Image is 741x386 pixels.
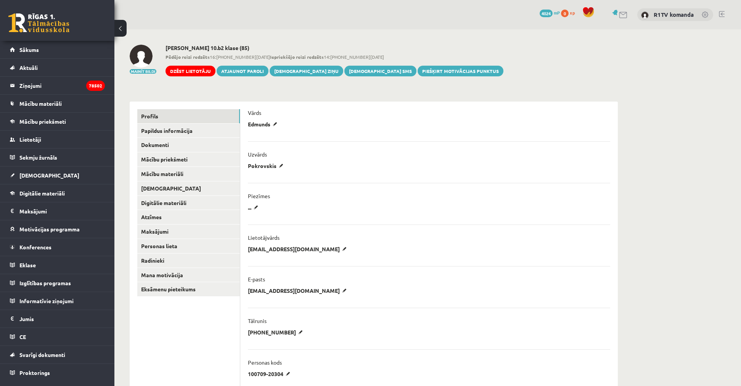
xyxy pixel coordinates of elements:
[248,234,280,241] p: Lietotājvārds
[86,81,105,91] i: 78502
[10,59,105,76] a: Aktuāli
[10,274,105,292] a: Izglītības programas
[10,113,105,130] a: Mācību priekšmeti
[19,333,26,340] span: CE
[248,109,261,116] p: Vārds
[248,204,261,211] p: ...
[19,118,66,125] span: Mācību priekšmeti
[137,181,240,195] a: [DEMOGRAPHIC_DATA]
[19,315,34,322] span: Jumis
[19,297,74,304] span: Informatīvie ziņojumi
[10,256,105,274] a: Eklase
[19,244,51,250] span: Konferences
[248,276,265,283] p: E-pasts
[344,66,416,76] a: [DEMOGRAPHIC_DATA] SMS
[270,66,343,76] a: [DEMOGRAPHIC_DATA] ziņu
[270,54,324,60] b: Iepriekšējo reizi redzēts
[19,172,79,179] span: [DEMOGRAPHIC_DATA]
[10,328,105,346] a: CE
[10,166,105,184] a: [DEMOGRAPHIC_DATA]
[166,53,503,60] span: 16:[PHONE_NUMBER][DATE] 14:[PHONE_NUMBER][DATE]
[137,138,240,152] a: Dokumenti
[130,45,153,68] img: Edmunds Pokrovskis
[130,69,156,74] button: Mainīt bildi
[10,95,105,112] a: Mācību materiāli
[10,202,105,220] a: Maksājumi
[248,151,267,158] p: Uzvārds
[10,41,105,58] a: Sākums
[166,45,503,51] h2: [PERSON_NAME] 10.b2 klase (85)
[248,317,267,324] p: Tālrunis
[10,131,105,148] a: Lietotāji
[248,162,286,169] p: Pokrovskis
[19,154,57,161] span: Sekmju žurnāls
[217,66,268,76] a: Atjaunot paroli
[166,54,210,60] b: Pēdējo reizi redzēts
[19,100,62,107] span: Mācību materiāli
[19,46,39,53] span: Sākums
[540,10,560,16] a: 4024 mP
[137,224,240,239] a: Maksājumi
[418,66,503,76] a: Piešķirt motivācijas punktus
[10,149,105,166] a: Sekmju žurnāls
[19,202,105,220] legend: Maksājumi
[248,359,282,366] p: Personas kods
[248,329,305,336] p: [PHONE_NUMBER]
[641,11,649,19] img: R1TV komanda
[248,287,349,294] p: [EMAIL_ADDRESS][DOMAIN_NAME]
[8,13,69,32] a: Rīgas 1. Tālmācības vidusskola
[19,226,80,233] span: Motivācijas programma
[10,238,105,256] a: Konferences
[248,192,270,199] p: Piezīmes
[137,167,240,181] a: Mācību materiāli
[137,239,240,253] a: Personas lieta
[10,77,105,94] a: Ziņojumi78502
[137,152,240,166] a: Mācību priekšmeti
[137,268,240,282] a: Mana motivācija
[10,220,105,238] a: Motivācijas programma
[19,64,38,71] span: Aktuāli
[137,196,240,210] a: Digitālie materiāli
[19,262,36,268] span: Eklase
[19,279,71,286] span: Izglītības programas
[10,364,105,381] a: Proktorings
[248,245,349,252] p: [EMAIL_ADDRESS][DOMAIN_NAME]
[540,10,553,17] span: 4024
[19,369,50,376] span: Proktorings
[561,10,569,17] span: 0
[19,136,41,143] span: Lietotāji
[19,351,65,358] span: Svarīgi dokumenti
[137,210,240,224] a: Atzīmes
[10,310,105,328] a: Jumis
[137,109,240,123] a: Profils
[137,282,240,296] a: Eksāmenu pieteikums
[10,346,105,363] a: Svarīgi dokumenti
[137,124,240,138] a: Papildus informācija
[137,254,240,268] a: Radinieki
[554,10,560,16] span: mP
[166,66,215,76] a: Dzēst lietotāju
[19,190,65,197] span: Digitālie materiāli
[570,10,575,16] span: xp
[561,10,579,16] a: 0 xp
[248,121,280,128] p: Edmunds
[10,184,105,202] a: Digitālie materiāli
[654,11,694,18] a: R1TV komanda
[10,292,105,310] a: Informatīvie ziņojumi
[248,370,293,377] p: 100709-20304
[19,77,105,94] legend: Ziņojumi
